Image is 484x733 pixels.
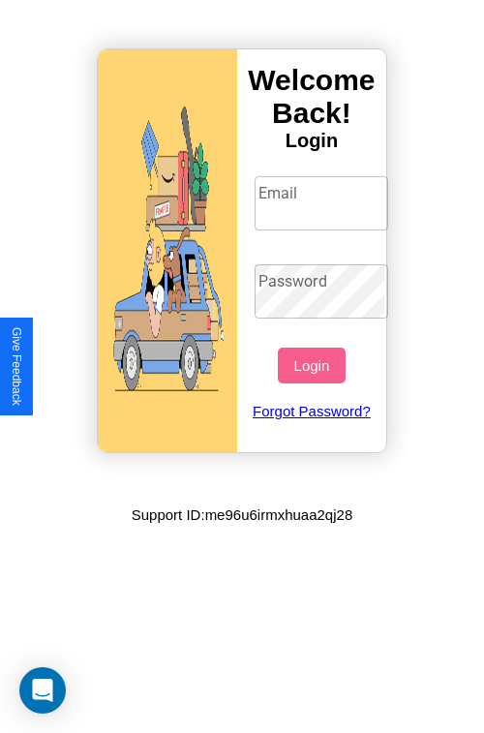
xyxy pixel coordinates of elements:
img: gif [98,49,237,452]
p: Support ID: me96u6irmxhuaa2qj28 [132,502,352,528]
h3: Welcome Back! [237,64,386,130]
h4: Login [237,130,386,152]
div: Open Intercom Messenger [19,667,66,714]
div: Give Feedback [10,327,23,406]
a: Forgot Password? [245,383,379,439]
button: Login [278,348,345,383]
